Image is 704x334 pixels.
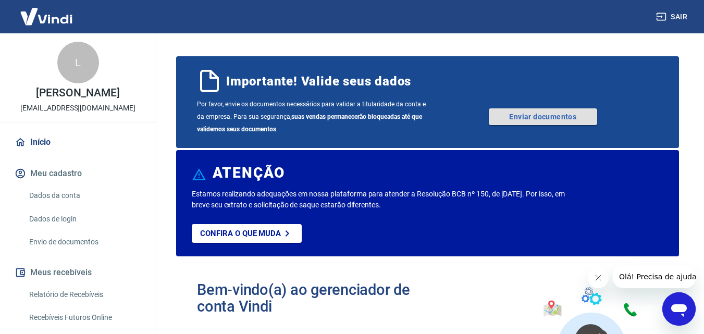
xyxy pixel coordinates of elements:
p: [EMAIL_ADDRESS][DOMAIN_NAME] [20,103,135,114]
button: Sair [654,7,691,27]
span: Por favor, envie os documentos necessários para validar a titularidade da conta e da empresa. Par... [197,98,428,135]
a: Envio de documentos [25,231,143,253]
p: [PERSON_NAME] [36,88,119,98]
iframe: Botão para abrir a janela de mensagens [662,292,696,326]
a: Relatório de Recebíveis [25,284,143,305]
iframe: Fechar mensagem [588,267,609,288]
div: L [57,42,99,83]
iframe: Mensagem da empresa [613,265,696,288]
a: Recebíveis Futuros Online [25,307,143,328]
b: suas vendas permanecerão bloqueadas até que validemos seus documentos [197,113,422,133]
a: Enviar documentos [489,108,597,125]
a: Confira o que muda [192,224,302,243]
h6: ATENÇÃO [213,168,285,178]
button: Meus recebíveis [13,261,143,284]
a: Dados da conta [25,185,143,206]
span: Importante! Valide seus dados [226,73,411,90]
p: Estamos realizando adequações em nossa plataforma para atender a Resolução BCB nº 150, de [DATE].... [192,189,569,211]
span: Olá! Precisa de ajuda? [6,7,88,16]
h2: Bem-vindo(a) ao gerenciador de conta Vindi [197,281,428,315]
img: Vindi [13,1,80,32]
a: Início [13,131,143,154]
p: Confira o que muda [200,229,281,238]
a: Dados de login [25,208,143,230]
button: Meu cadastro [13,162,143,185]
